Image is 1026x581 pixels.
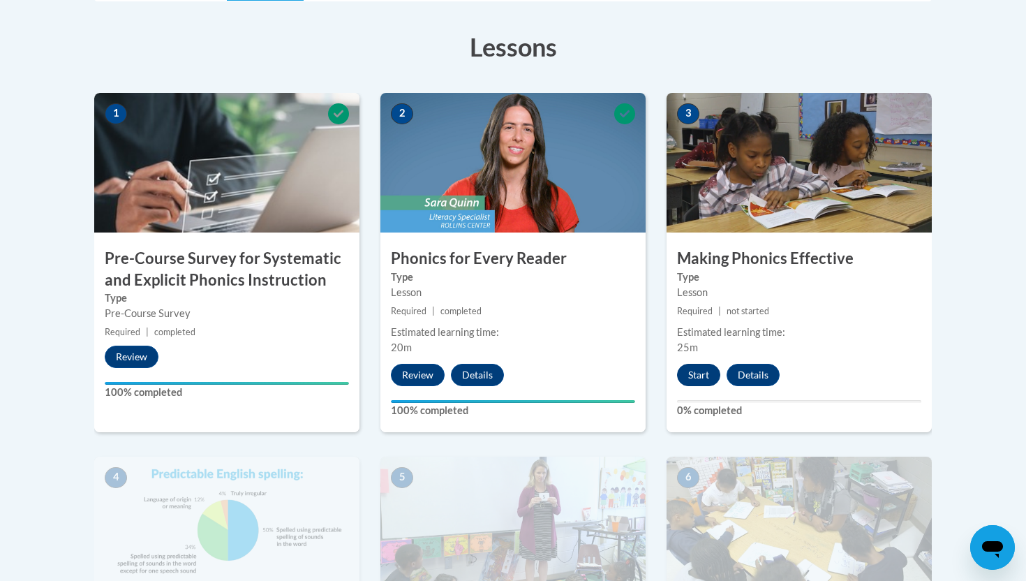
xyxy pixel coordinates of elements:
[391,325,635,340] div: Estimated learning time:
[432,306,435,316] span: |
[105,467,127,488] span: 4
[391,341,412,353] span: 20m
[440,306,482,316] span: completed
[677,270,921,285] label: Type
[146,327,149,337] span: |
[105,385,349,400] label: 100% completed
[677,467,699,488] span: 6
[105,103,127,124] span: 1
[391,400,635,403] div: Your progress
[154,327,195,337] span: completed
[677,103,699,124] span: 3
[105,382,349,385] div: Your progress
[391,403,635,418] label: 100% completed
[391,103,413,124] span: 2
[391,285,635,300] div: Lesson
[380,248,646,270] h3: Phonics for Every Reader
[727,306,769,316] span: not started
[677,325,921,340] div: Estimated learning time:
[667,248,932,270] h3: Making Phonics Effective
[380,93,646,233] img: Course Image
[391,467,413,488] span: 5
[105,346,158,368] button: Review
[677,285,921,300] div: Lesson
[105,306,349,321] div: Pre-Course Survey
[105,290,349,306] label: Type
[727,364,780,386] button: Details
[391,306,426,316] span: Required
[970,525,1015,570] iframe: Button to launch messaging window
[105,327,140,337] span: Required
[94,248,359,291] h3: Pre-Course Survey for Systematic and Explicit Phonics Instruction
[667,93,932,233] img: Course Image
[677,403,921,418] label: 0% completed
[677,306,713,316] span: Required
[677,341,698,353] span: 25m
[94,93,359,233] img: Course Image
[451,364,504,386] button: Details
[391,364,445,386] button: Review
[718,306,721,316] span: |
[677,364,720,386] button: Start
[391,270,635,285] label: Type
[94,29,932,64] h3: Lessons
